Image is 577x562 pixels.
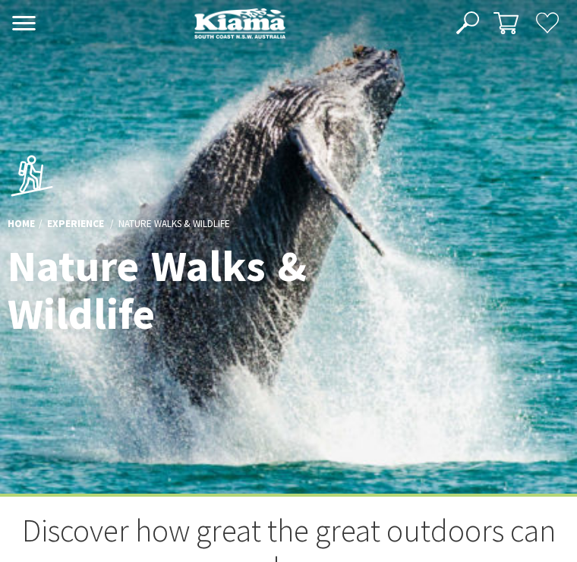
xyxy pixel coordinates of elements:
a: Home [8,218,35,232]
h1: Nature Walks & Wildlife [8,242,437,338]
li: Nature Walks & Wildlife [118,217,230,233]
img: Kiama Logo [194,8,285,39]
a: Experience [47,218,104,232]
